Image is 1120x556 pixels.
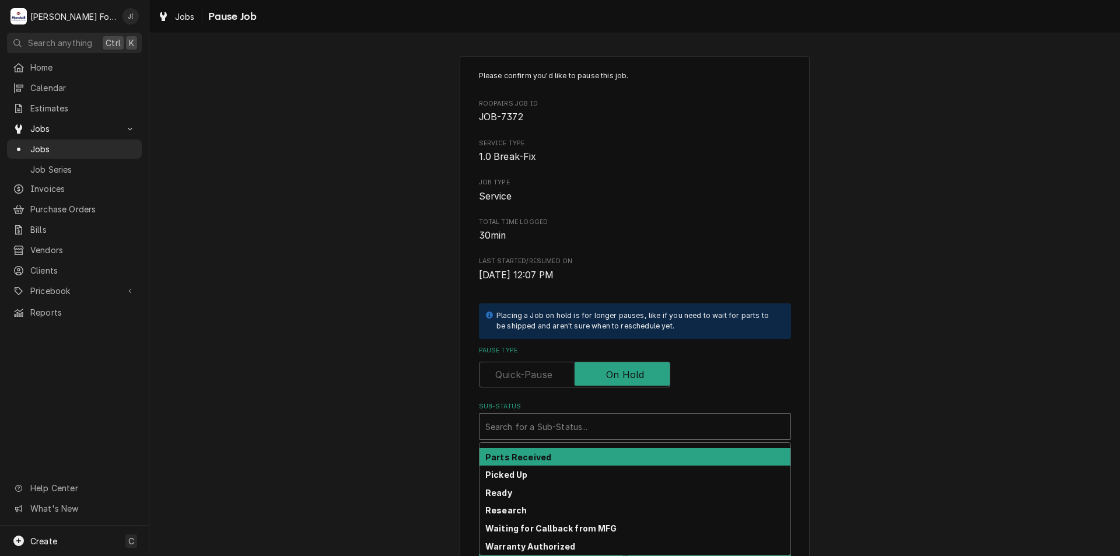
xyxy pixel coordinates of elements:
span: Search anything [28,37,92,49]
strong: Parts on Van [485,434,540,444]
a: Calendar [7,78,142,97]
a: Estimates [7,99,142,118]
span: Last Started/Resumed On [479,257,791,266]
button: Search anythingCtrlK [7,33,142,53]
span: 30min [479,230,506,241]
div: Job Type [479,178,791,203]
a: Go to What's New [7,499,142,518]
span: Service Type [479,139,791,148]
span: Total Time Logged [479,229,791,243]
span: Reports [30,306,136,319]
span: Clients [30,264,136,277]
div: Roopairs Job ID [479,99,791,124]
a: Go to Pricebook [7,281,142,300]
strong: Waiting for Callback from MFG [485,523,617,533]
div: Placing a Job on hold is for longer pauses, like if you need to wait for parts to be shipped and ... [496,310,779,332]
strong: Ready [485,488,512,498]
span: Ctrl [106,37,121,49]
span: Purchase Orders [30,203,136,215]
span: 1.0 Break-Fix [479,151,537,162]
span: [DATE] 12:07 PM [479,270,554,281]
div: Marshall Food Equipment Service's Avatar [10,8,27,25]
a: Job Series [7,160,142,179]
a: Home [7,58,142,77]
span: Job Type [479,190,791,204]
div: J( [123,8,139,25]
p: Please confirm you'd like to pause this job. [479,71,791,81]
span: Bills [30,223,136,236]
label: Pause Type [479,346,791,355]
a: Go to Jobs [7,119,142,138]
a: Purchase Orders [7,200,142,219]
div: Job Pause Form [479,71,791,523]
div: Last Started/Resumed On [479,257,791,282]
div: Sub-Status [479,402,791,440]
div: Jeff Debigare (109)'s Avatar [123,8,139,25]
span: Estimates [30,102,136,114]
strong: Research [485,505,527,515]
span: Jobs [30,123,118,135]
div: [PERSON_NAME] Food Equipment Service [30,11,116,23]
span: Calendar [30,82,136,94]
span: Job Type [479,178,791,187]
a: Reports [7,303,142,322]
span: Home [30,61,136,74]
strong: Warranty Authorized [485,541,575,551]
span: Create [30,536,57,546]
a: Clients [7,261,142,280]
a: Jobs [153,7,199,26]
a: Invoices [7,179,142,198]
div: Pause Type [479,346,791,387]
span: Roopairs Job ID [479,110,791,124]
div: Total Time Logged [479,218,791,243]
span: JOB-7372 [479,111,523,123]
span: K [129,37,134,49]
span: Last Started/Resumed On [479,268,791,282]
span: Jobs [30,143,136,155]
span: What's New [30,502,135,515]
span: Invoices [30,183,136,195]
span: Pricebook [30,285,118,297]
span: C [128,535,134,547]
span: Help Center [30,482,135,494]
span: Roopairs Job ID [479,99,791,109]
strong: Picked Up [485,470,527,480]
span: Pause Job [205,9,257,25]
span: Service [479,191,512,202]
div: Service Type [479,139,791,164]
a: Go to Help Center [7,478,142,498]
div: M [10,8,27,25]
strong: Parts Received [485,452,551,462]
span: Vendors [30,244,136,256]
span: Job Series [30,163,136,176]
label: Sub-Status [479,402,791,411]
span: Jobs [175,11,195,23]
a: Bills [7,220,142,239]
span: Total Time Logged [479,218,791,227]
a: Jobs [7,139,142,159]
span: Service Type [479,150,791,164]
a: Vendors [7,240,142,260]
